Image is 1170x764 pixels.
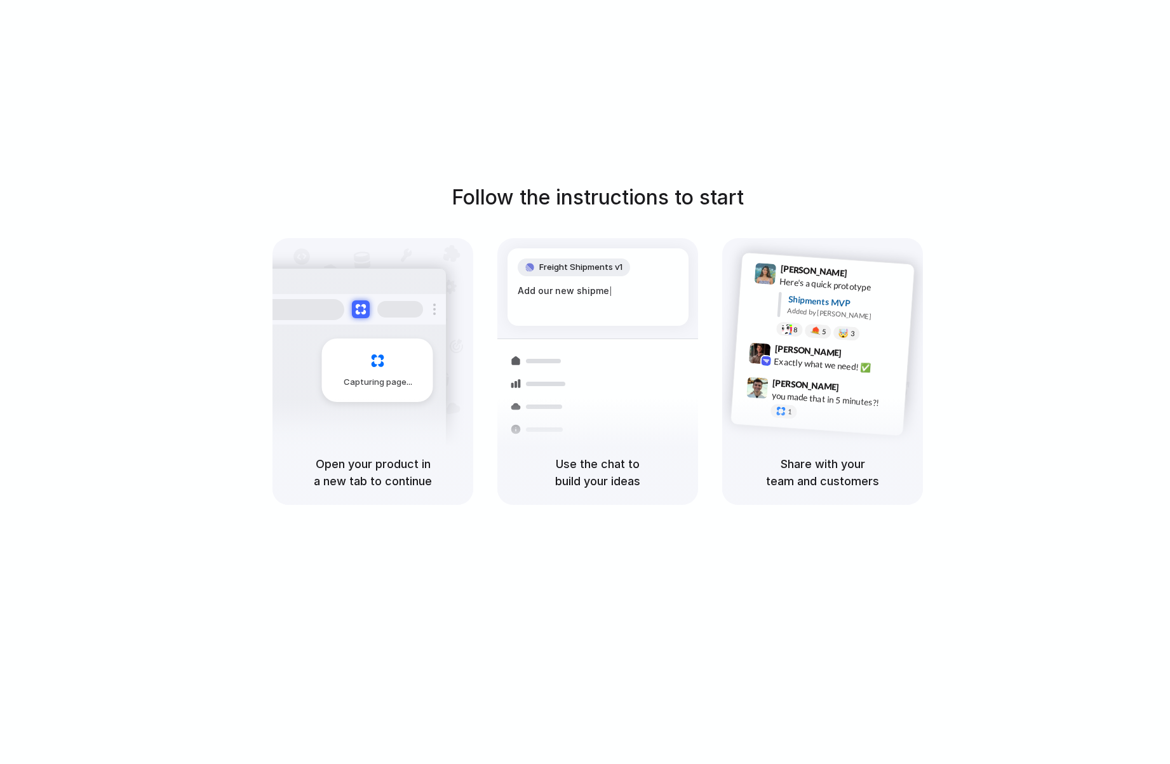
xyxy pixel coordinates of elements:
span: Capturing page [344,376,414,389]
span: [PERSON_NAME] [780,262,847,280]
h1: Follow the instructions to start [452,182,744,213]
span: [PERSON_NAME] [774,342,842,360]
div: Shipments MVP [788,293,905,314]
span: 1 [788,408,792,415]
span: [PERSON_NAME] [772,376,840,394]
h5: Use the chat to build your ideas [513,455,683,490]
div: Exactly what we need! ✅ [774,355,901,377]
span: 9:42 AM [845,348,871,363]
span: | [609,286,612,296]
h5: Open your product in a new tab to continue [288,455,458,490]
div: Added by [PERSON_NAME] [787,305,904,324]
span: 9:41 AM [851,268,877,283]
div: you made that in 5 minutes?! [771,389,898,411]
span: 3 [851,330,855,337]
div: Add our new shipme [518,284,678,298]
div: Here's a quick prototype [779,275,906,297]
h5: Share with your team and customers [737,455,908,490]
span: 8 [793,326,798,333]
span: 9:47 AM [843,382,869,398]
span: Freight Shipments v1 [539,261,622,274]
div: 🤯 [838,329,849,338]
span: 5 [822,328,826,335]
